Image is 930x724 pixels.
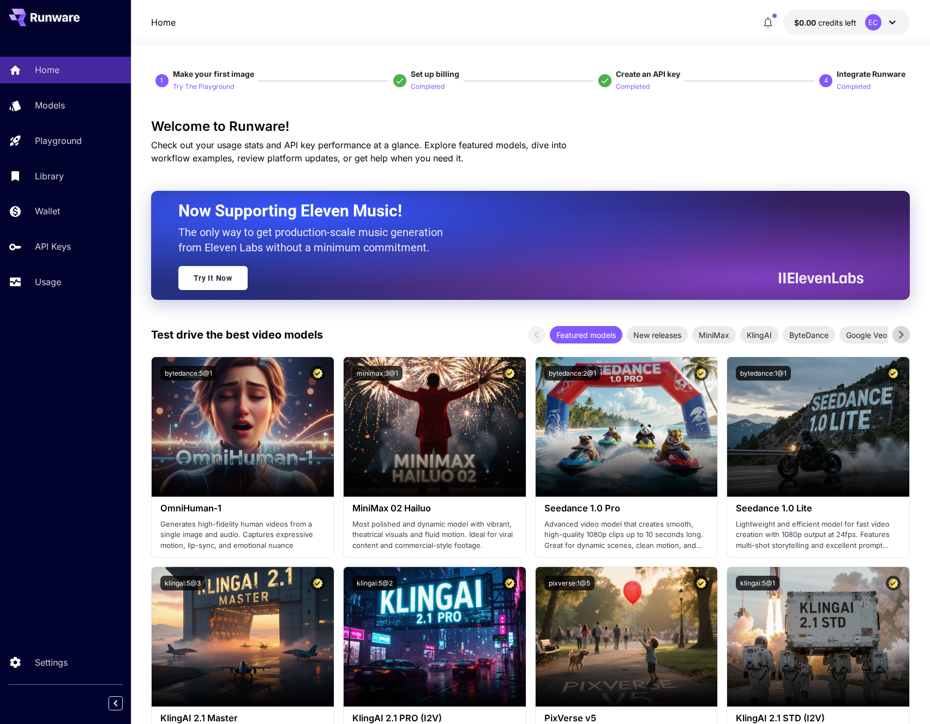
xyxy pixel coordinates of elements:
div: Google Veo [839,326,893,343]
p: Advanced video model that creates smooth, high-quality 1080p clips up to 10 seconds long. Great f... [544,519,709,551]
div: MiniMax [692,326,736,343]
p: 1 [160,76,164,86]
span: $0.00 [794,18,818,27]
div: Featured models [550,326,622,343]
span: ByteDance [783,329,835,341]
img: alt [152,357,334,497]
div: KlingAI [740,326,778,343]
p: Test drive the best video models [151,327,323,343]
h3: Seedance 1.0 Lite [736,503,901,514]
button: bytedance:2@1 [544,366,601,381]
img: alt [344,567,526,707]
a: Home [151,16,176,29]
div: New releases [627,326,688,343]
button: Certified Model – Vetted for best performance and includes a commercial license. [502,576,517,590]
button: bytedance:5@1 [160,366,217,381]
img: alt [727,357,909,497]
p: Lightweight and efficient model for fast video creation with 1080p output at 24fps. Features mult... [736,519,901,551]
button: Certified Model – Vetted for best performance and includes a commercial license. [886,576,901,590]
h2: Now Supporting Eleven Music! [178,201,856,221]
nav: breadcrumb [151,16,176,29]
button: pixverse:1@5 [544,576,595,590]
span: Integrate Runware [837,69,905,79]
p: Home [35,63,59,76]
p: 4 [824,76,828,86]
button: bytedance:1@1 [736,366,791,381]
span: New releases [627,329,688,341]
h3: KlingAI 2.1 STD (I2V) [736,713,901,723]
a: Try It Now [178,266,248,290]
button: Collapse sidebar [109,696,123,710]
p: Completed [411,82,445,92]
p: Playground [35,134,82,147]
button: Certified Model – Vetted for best performance and includes a commercial license. [310,576,325,590]
p: Try The Playground [173,82,234,92]
p: Most polished and dynamic model with vibrant, theatrical visuals and fluid motion. Ideal for vira... [352,519,517,551]
button: Completed [616,80,650,93]
div: ByteDance [783,326,835,343]
p: API Keys [35,240,71,253]
p: Generates high-fidelity human videos from a single image and audio. Captures expressive motion, l... [160,519,325,551]
button: Certified Model – Vetted for best performance and includes a commercial license. [694,576,709,590]
button: Certified Model – Vetted for best performance and includes a commercial license. [502,366,517,381]
button: klingai:5@1 [736,576,779,590]
p: Library [35,170,64,183]
p: Completed [616,82,650,92]
h3: PixVerse v5 [544,713,709,723]
span: Check out your usage stats and API key performance at a glance. Explore featured models, dive int... [151,140,567,164]
span: KlingAI [740,329,778,341]
div: EC [865,14,881,31]
p: Completed [837,82,871,92]
button: Certified Model – Vetted for best performance and includes a commercial license. [310,366,325,381]
h3: MiniMax 02 Hailuo [352,503,517,514]
span: Featured models [550,329,622,341]
button: $0.00EC [783,10,910,35]
img: alt [536,567,718,707]
button: Try The Playground [173,80,234,93]
span: MiniMax [692,329,736,341]
h3: KlingAI 2.1 Master [160,713,325,723]
div: $0.00 [794,17,856,28]
p: Wallet [35,204,60,218]
img: alt [344,357,526,497]
button: klingai:5@3 [160,576,205,590]
img: alt [536,357,718,497]
div: Collapse sidebar [117,693,131,713]
button: Completed [411,80,445,93]
button: Completed [837,80,871,93]
p: The only way to get production-scale music generation from Eleven Labs without a minimum commitment. [178,225,451,255]
h3: Welcome to Runware! [151,119,910,134]
button: Certified Model – Vetted for best performance and includes a commercial license. [886,366,901,381]
img: alt [152,567,334,707]
span: Create an API key [616,69,680,79]
span: Google Veo [839,329,893,341]
button: minimax:3@1 [352,366,403,381]
h3: OmniHuman‑1 [160,503,325,514]
p: Models [35,99,65,112]
span: credits left [818,18,856,27]
span: Make your first image [173,69,254,79]
button: Certified Model – Vetted for best performance and includes a commercial license. [694,366,709,381]
button: klingai:5@2 [352,576,397,590]
h3: Seedance 1.0 Pro [544,503,709,514]
p: Settings [35,656,68,669]
span: Set up billing [411,69,459,79]
img: alt [727,567,909,707]
p: Usage [35,275,61,288]
h3: KlingAI 2.1 PRO (I2V) [352,713,517,723]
